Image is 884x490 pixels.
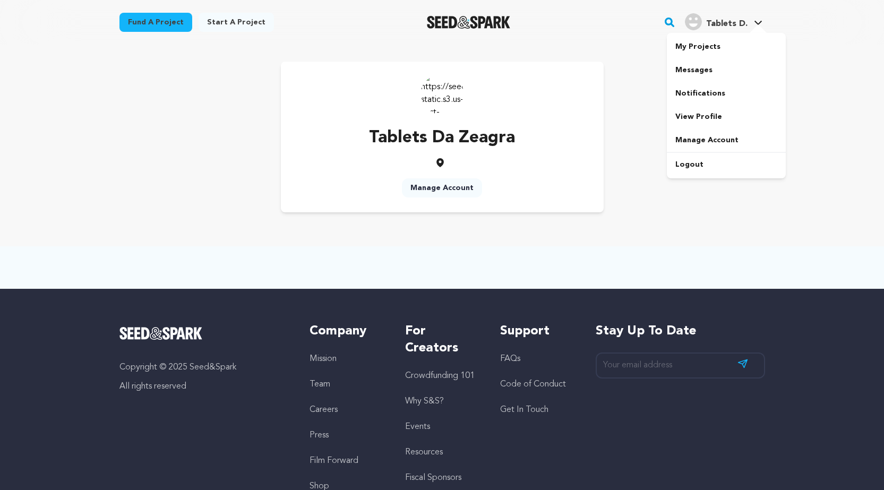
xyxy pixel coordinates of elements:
[405,474,461,482] a: Fiscal Sponsors
[405,372,475,380] a: Crowdfunding 101
[667,128,786,152] a: Manage Account
[310,380,330,389] a: Team
[119,361,289,374] p: Copyright © 2025 Seed&Spark
[667,82,786,105] a: Notifications
[667,105,786,128] a: View Profile
[421,72,464,115] img: https://seedandspark-static.s3.us-east-2.amazonaws.com/images/User/002/261/608/medium/ACg8ocKWAIP...
[199,13,274,32] a: Start a project
[500,323,574,340] h5: Support
[405,448,443,457] a: Resources
[405,397,444,406] a: Why S&S?
[402,178,482,197] a: Manage Account
[427,16,510,29] a: Seed&Spark Homepage
[500,406,548,414] a: Get In Touch
[405,423,430,431] a: Events
[596,323,765,340] h5: Stay up to date
[119,380,289,393] p: All rights reserved
[685,13,702,30] img: user.png
[310,457,358,465] a: Film Forward
[667,153,786,176] a: Logout
[310,355,337,363] a: Mission
[683,11,765,33] span: Tablets D.'s Profile
[667,58,786,82] a: Messages
[683,11,765,30] a: Tablets D.'s Profile
[500,355,520,363] a: FAQs
[310,431,329,440] a: Press
[596,353,765,379] input: Your email address
[706,20,748,28] span: Tablets D.
[427,16,510,29] img: Seed&Spark Logo Dark Mode
[667,35,786,58] a: My Projects
[500,380,566,389] a: Code of Conduct
[369,125,515,151] p: Tablets Da Zeagra
[405,323,479,357] h5: For Creators
[119,327,203,340] img: Seed&Spark Logo
[310,406,338,414] a: Careers
[685,13,748,30] div: Tablets D.'s Profile
[310,323,383,340] h5: Company
[119,13,192,32] a: Fund a project
[119,327,289,340] a: Seed&Spark Homepage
